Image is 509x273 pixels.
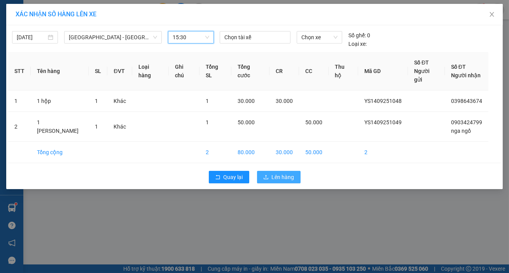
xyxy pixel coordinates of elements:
span: 15:30 [173,31,209,43]
th: CC [299,52,329,90]
span: 19009397 [61,11,84,17]
span: Người nhận [451,72,481,78]
strong: HOTLINE : [33,11,59,17]
span: 0972217511 [26,53,61,59]
span: Loại xe: [348,40,367,48]
span: 1 [206,119,209,125]
span: close [489,11,495,17]
td: 1 [PERSON_NAME] [31,112,89,142]
span: 30.000 [238,98,255,104]
span: YS1409251048 [364,98,402,104]
th: Tổng SL [199,52,231,90]
th: CR [269,52,299,90]
th: Ghi chú [169,52,199,90]
span: 50.000 [305,119,322,125]
td: 2 [358,142,408,163]
td: 30.000 [269,142,299,163]
span: VP [GEOGRAPHIC_DATA] - [23,28,103,49]
th: SL [89,52,107,90]
th: ĐVT [107,52,132,90]
td: Tổng cộng [31,142,89,163]
span: 30.000 [276,98,293,104]
span: 1 [95,123,98,130]
span: 1 [206,98,209,104]
span: Gửi [6,32,14,38]
th: Tên hàng [31,52,89,90]
span: Người gửi [414,68,430,83]
td: Khác [107,90,132,112]
span: 1 [95,98,98,104]
span: Quay lại [224,173,243,181]
span: 0398643674 [451,98,482,104]
th: Loại hàng [132,52,169,90]
span: - [23,20,24,26]
td: 1 hộp [31,90,89,112]
span: down [153,35,157,40]
span: 0903424799 [451,119,482,125]
span: - [24,53,61,59]
td: 50.000 [299,142,329,163]
button: uploadLên hàng [257,171,301,183]
span: Số ĐT [451,64,466,70]
button: Close [481,4,503,26]
input: 14/09/2025 [17,33,46,42]
span: YS1409251049 [364,119,402,125]
span: XÁC NHẬN SỐ HÀNG LÊN XE [16,10,96,18]
span: Hà Nội - Thái Thụy (45 chỗ) [69,31,157,43]
span: 50.000 [238,119,255,125]
span: Số ĐT [414,59,429,66]
span: DCT20/51A Phường [GEOGRAPHIC_DATA] [23,35,89,49]
span: rollback [215,174,220,181]
span: Chọn xe [301,31,337,43]
span: nga ngố [451,128,471,134]
th: Thu hộ [329,52,358,90]
td: Khác [107,112,132,142]
div: 0 [348,31,370,40]
span: Số ghế: [348,31,366,40]
td: 1 [8,90,31,112]
td: 2 [199,142,231,163]
span: upload [263,174,269,181]
th: Mã GD [358,52,408,90]
th: Tổng cước [231,52,269,90]
strong: CÔNG TY VẬN TẢI ĐỨC TRƯỞNG [17,4,100,10]
td: 80.000 [231,142,269,163]
th: STT [8,52,31,90]
td: 2 [8,112,31,142]
span: Lên hàng [272,173,294,181]
button: rollbackQuay lại [209,171,249,183]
